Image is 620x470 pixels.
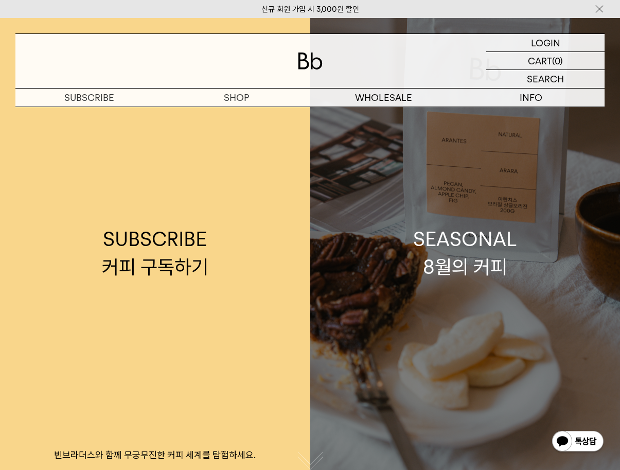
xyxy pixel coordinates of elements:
[15,89,163,107] a: SUBSCRIBE
[527,70,564,88] p: SEARCH
[486,52,605,70] a: CART (0)
[102,225,208,280] div: SUBSCRIBE 커피 구독하기
[298,53,323,69] img: 로고
[551,430,605,455] img: 카카오톡 채널 1:1 채팅 버튼
[310,89,457,107] p: WHOLESALE
[413,225,517,280] div: SEASONAL 8월의 커피
[261,5,359,14] a: 신규 회원 가입 시 3,000원 할인
[528,52,552,69] p: CART
[457,89,605,107] p: INFO
[486,34,605,52] a: LOGIN
[163,89,310,107] a: SHOP
[531,34,560,51] p: LOGIN
[552,52,563,69] p: (0)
